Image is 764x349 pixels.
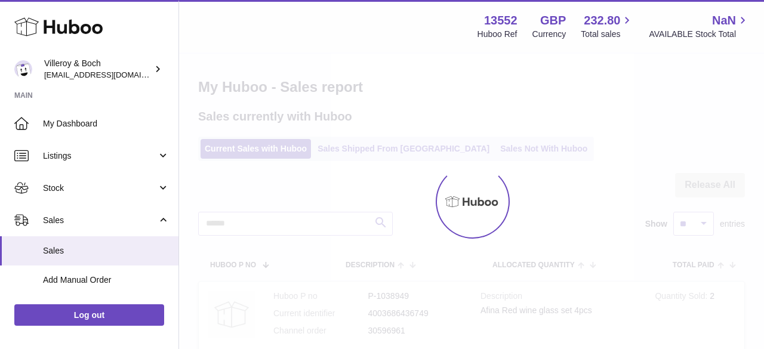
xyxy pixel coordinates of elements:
[478,29,517,40] div: Huboo Ref
[581,29,634,40] span: Total sales
[43,183,157,194] span: Stock
[584,13,620,29] span: 232.80
[43,274,170,286] span: Add Manual Order
[540,13,566,29] strong: GBP
[649,13,750,40] a: NaN AVAILABLE Stock Total
[14,60,32,78] img: internalAdmin-13552@internal.huboo.com
[43,215,157,226] span: Sales
[712,13,736,29] span: NaN
[581,13,634,40] a: 232.80 Total sales
[44,70,175,79] span: [EMAIL_ADDRESS][DOMAIN_NAME]
[484,13,517,29] strong: 13552
[43,150,157,162] span: Listings
[44,58,152,81] div: Villeroy & Boch
[43,118,170,129] span: My Dashboard
[532,29,566,40] div: Currency
[14,304,164,326] a: Log out
[43,245,170,257] span: Sales
[649,29,750,40] span: AVAILABLE Stock Total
